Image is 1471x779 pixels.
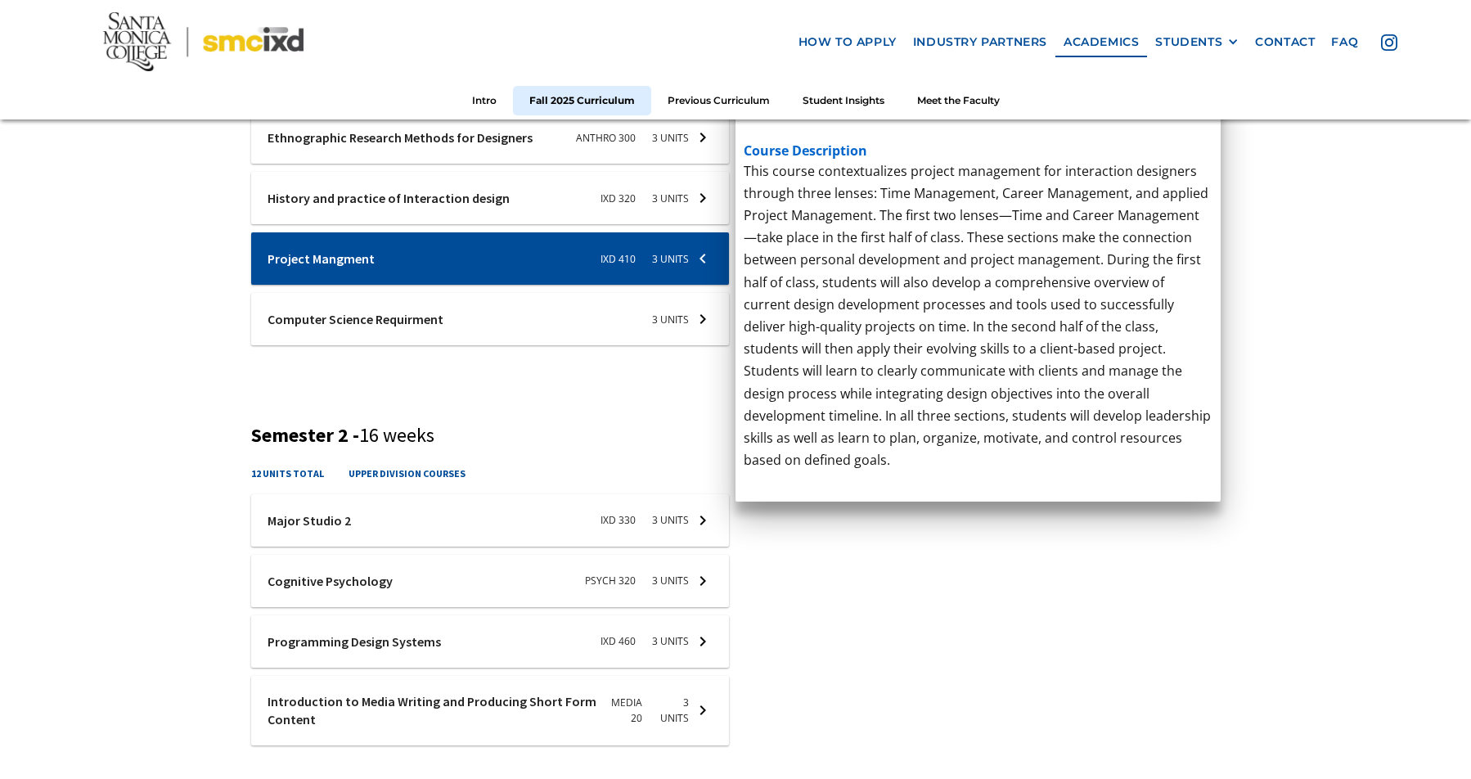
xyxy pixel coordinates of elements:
[1247,27,1323,57] a: contact
[359,422,434,448] span: 16 weeks
[103,12,304,71] img: Santa Monica College - SMC IxD logo
[456,85,513,115] a: Intro
[786,85,901,115] a: Student Insights
[790,27,905,57] a: how to apply
[513,85,651,115] a: Fall 2025 Curriculum
[905,27,1055,57] a: industry partners
[651,85,786,115] a: Previous Curriculum
[1155,35,1239,49] div: STUDENTS
[744,471,1212,493] p: ‍
[1381,34,1397,51] img: icon - instagram
[349,466,466,481] h4: upper division courses
[251,424,1221,448] h3: Semester 2 -
[251,466,324,481] h4: 12 units total
[1055,27,1147,57] a: Academics
[1155,35,1222,49] div: STUDENTS
[901,85,1016,115] a: Meet the Faculty
[1323,27,1366,57] a: faq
